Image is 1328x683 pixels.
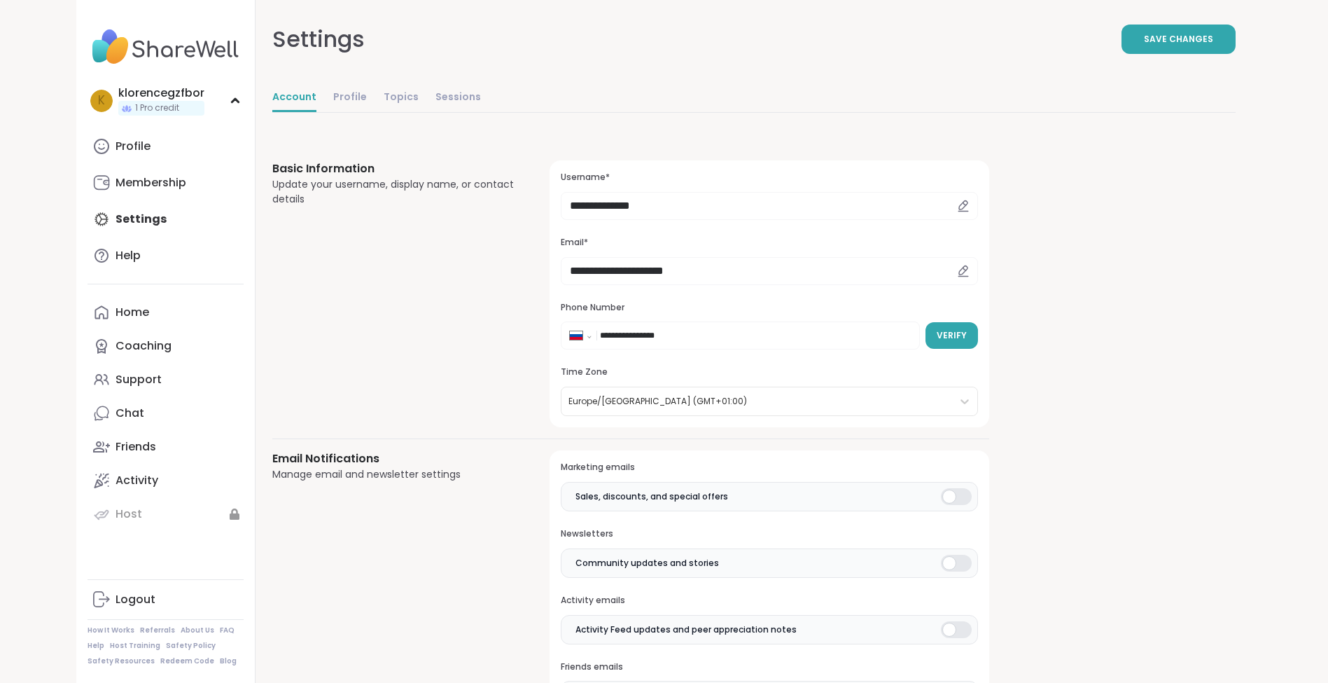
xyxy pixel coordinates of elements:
[116,372,162,387] div: Support
[116,439,156,455] div: Friends
[88,296,244,329] a: Home
[110,641,160,651] a: Host Training
[116,175,186,191] div: Membership
[88,626,134,635] a: How It Works
[116,406,144,421] div: Chat
[88,641,104,651] a: Help
[575,623,797,636] span: Activity Feed updates and peer appreciation notes
[88,430,244,464] a: Friends
[88,166,244,200] a: Membership
[160,656,214,666] a: Redeem Code
[561,661,977,673] h3: Friends emails
[88,329,244,363] a: Coaching
[561,595,977,607] h3: Activity emails
[561,172,977,184] h3: Username*
[272,177,517,207] div: Update your username, display name, or contact details
[116,248,141,263] div: Help
[937,329,967,342] span: Verify
[116,506,142,522] div: Host
[88,22,244,71] img: ShareWell Nav Logo
[220,626,235,635] a: FAQ
[435,84,481,112] a: Sessions
[88,239,244,272] a: Help
[118,85,204,101] div: klorencegzfbor
[140,626,175,635] a: Referrals
[272,467,517,482] div: Manage email and newsletter settings
[88,464,244,497] a: Activity
[88,656,155,666] a: Safety Resources
[561,528,977,540] h3: Newsletters
[220,656,237,666] a: Blog
[88,583,244,616] a: Logout
[561,366,977,378] h3: Time Zone
[925,322,978,349] button: Verify
[1121,25,1236,54] button: Save Changes
[561,302,977,314] h3: Phone Number
[116,338,172,354] div: Coaching
[384,84,419,112] a: Topics
[98,92,105,110] span: k
[116,473,158,488] div: Activity
[135,102,179,114] span: 1 Pro credit
[272,22,365,56] div: Settings
[88,396,244,430] a: Chat
[116,305,149,320] div: Home
[272,160,517,177] h3: Basic Information
[272,84,316,112] a: Account
[116,592,155,607] div: Logout
[561,462,977,474] h3: Marketing emails
[181,626,214,635] a: About Us
[561,237,977,249] h3: Email*
[166,641,216,651] a: Safety Policy
[272,450,517,467] h3: Email Notifications
[575,490,728,503] span: Sales, discounts, and special offers
[116,139,151,154] div: Profile
[1144,33,1213,46] span: Save Changes
[88,497,244,531] a: Host
[575,557,719,570] span: Community updates and stories
[88,363,244,396] a: Support
[333,84,367,112] a: Profile
[88,130,244,163] a: Profile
